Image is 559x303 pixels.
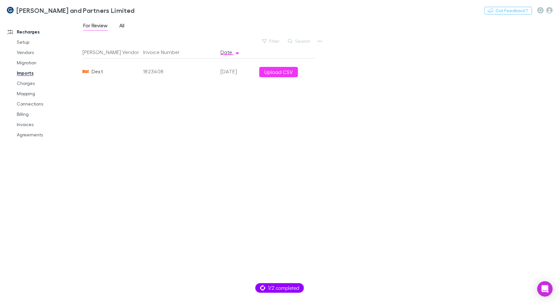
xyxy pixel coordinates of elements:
img: Dext's Logo [83,68,89,75]
button: Search [285,37,314,45]
a: Charges [10,78,81,88]
a: Imports [10,68,81,78]
div: Open Intercom Messenger [537,281,553,297]
a: Billing [10,109,81,119]
img: Coates and Partners Limited's Logo [6,6,14,14]
button: Filter [259,37,283,45]
button: Got Feedback? [484,7,532,14]
button: Date [221,46,240,59]
a: Agreements [10,130,81,140]
div: [DATE] [218,59,257,84]
a: Migration [10,58,81,68]
h3: [PERSON_NAME] and Partners Limited [16,6,135,14]
a: [PERSON_NAME] and Partners Limited [3,3,139,18]
a: Setup [10,37,81,47]
a: Vendors [10,47,81,58]
a: Mapping [10,88,81,99]
span: Dext [92,59,103,84]
button: Invoice Number [143,46,187,59]
button: [PERSON_NAME] Vendor [83,46,147,59]
a: Recharges [1,27,81,37]
span: All [119,22,124,31]
a: Connections [10,99,81,109]
div: 1823408 [143,59,215,84]
a: Invoices [10,119,81,130]
button: Upload CSV [259,67,298,77]
span: For Review [83,22,108,31]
